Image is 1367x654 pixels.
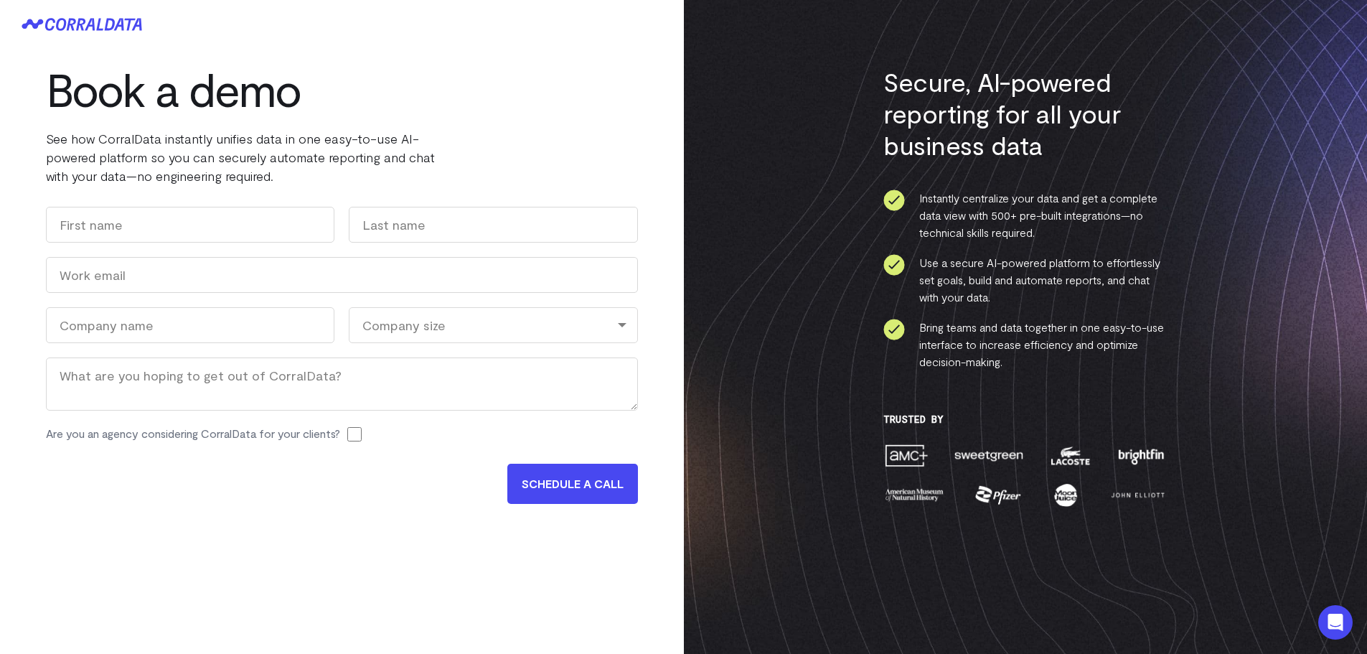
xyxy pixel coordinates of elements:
h3: Trusted By [883,414,1167,425]
div: Open Intercom Messenger [1318,605,1353,640]
div: Company size [349,307,637,343]
h3: Secure, AI-powered reporting for all your business data [883,66,1167,161]
label: Are you an agency considering CorralData for your clients? [46,425,340,442]
h1: Book a demo [46,63,476,115]
li: Use a secure AI-powered platform to effortlessly set goals, build and automate reports, and chat ... [883,254,1167,306]
input: First name [46,207,334,243]
input: Work email [46,257,638,293]
input: Company name [46,307,334,343]
p: See how CorralData instantly unifies data in one easy-to-use AI-powered platform so you can secur... [46,129,476,185]
input: SCHEDULE A CALL [507,464,638,504]
li: Instantly centralize your data and get a complete data view with 500+ pre-built integrations—no t... [883,190,1167,241]
input: Last name [349,207,637,243]
li: Bring teams and data together in one easy-to-use interface to increase efficiency and optimize de... [883,319,1167,370]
